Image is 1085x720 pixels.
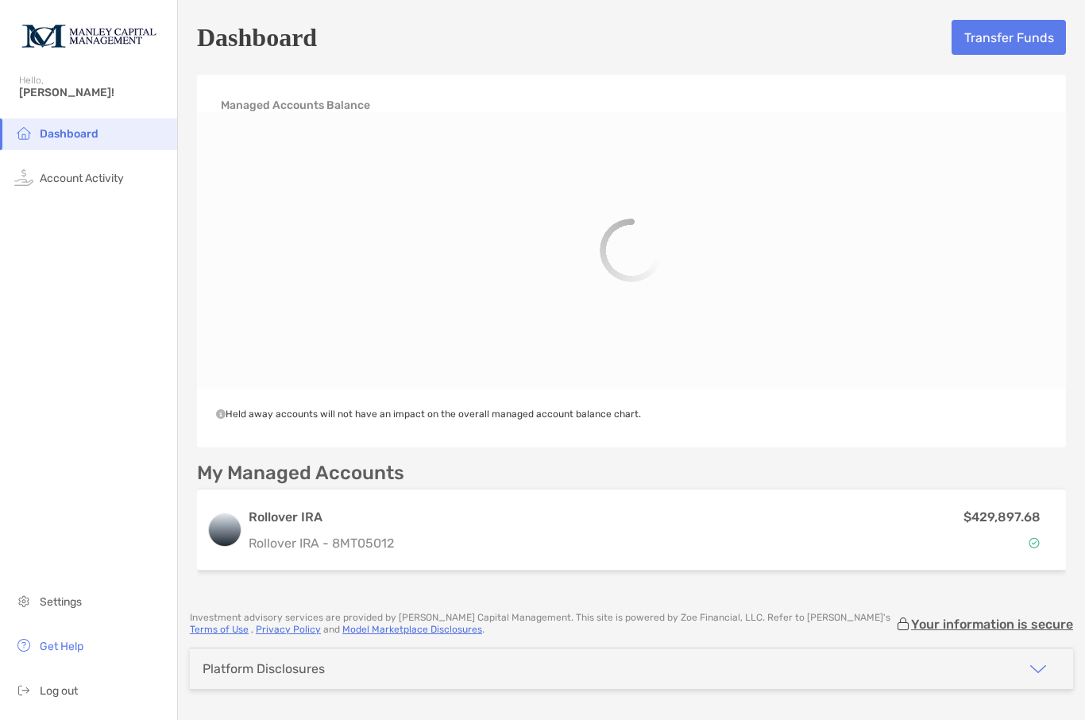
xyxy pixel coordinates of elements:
p: My Managed Accounts [197,463,404,483]
span: Held away accounts will not have an impact on the overall managed account balance chart. [216,408,641,420]
button: Transfer Funds [952,20,1066,55]
p: Rollover IRA - 8MT05012 [249,533,742,553]
p: Your information is secure [911,617,1073,632]
h4: Managed Accounts Balance [221,99,370,112]
span: [PERSON_NAME]! [19,86,168,99]
span: Account Activity [40,172,124,185]
span: Dashboard [40,127,98,141]
p: Investment advisory services are provided by [PERSON_NAME] Capital Management . This site is powe... [190,612,895,636]
img: logout icon [14,680,33,699]
img: settings icon [14,591,33,610]
img: Account Status icon [1029,537,1040,548]
img: logo account [209,514,241,546]
img: activity icon [14,168,33,187]
span: Settings [40,595,82,609]
img: get-help icon [14,636,33,655]
h3: Rollover IRA [249,508,742,527]
div: Platform Disclosures [203,661,325,676]
img: household icon [14,123,33,142]
a: Terms of Use [190,624,249,635]
h5: Dashboard [197,19,317,56]
a: Privacy Policy [256,624,321,635]
img: Zoe Logo [19,6,158,64]
span: Get Help [40,640,83,653]
span: Log out [40,684,78,698]
img: icon arrow [1029,660,1048,679]
a: Model Marketplace Disclosures [342,624,482,635]
p: $429,897.68 [963,507,1041,527]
